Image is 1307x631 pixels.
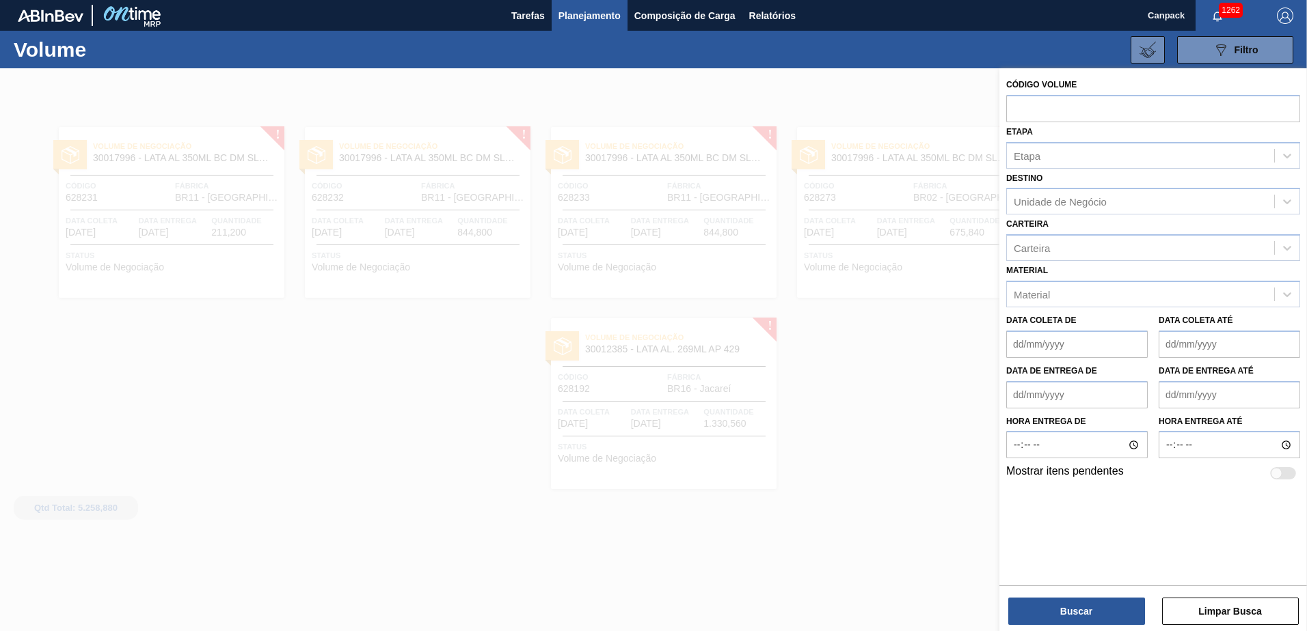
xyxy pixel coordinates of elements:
[1014,242,1050,254] div: Carteira
[1006,219,1049,229] label: Carteira
[1006,266,1048,275] label: Material
[1006,315,1076,325] label: Data coleta de
[1159,315,1232,325] label: Data coleta até
[558,8,621,24] span: Planejamento
[1006,381,1148,408] input: dd/mm/yyyy
[1014,150,1040,161] div: Etapa
[749,8,796,24] span: Relatórios
[1006,80,1077,89] label: Código Volume
[1006,465,1124,481] label: Mostrar itens pendentes
[1235,44,1258,55] span: Filtro
[1177,36,1293,64] button: Filtro
[1006,412,1148,432] label: Hora entrega de
[1014,196,1107,208] div: Unidade de Negócio
[1006,331,1148,358] input: dd/mm/yyyy
[1006,127,1033,137] label: Etapa
[18,10,83,22] img: TNhmsLtSVTkK8tSr43FrP2fwEKptu5GPRR3wAAAABJRU5ErkJggg==
[1006,366,1097,376] label: Data de Entrega de
[1131,36,1165,64] button: Importar Negociações de Volume
[1159,381,1300,408] input: dd/mm/yyyy
[1014,288,1050,300] div: Material
[1159,366,1254,376] label: Data de Entrega até
[1159,412,1300,432] label: Hora entrega até
[1219,3,1243,18] span: 1262
[1006,173,1042,183] label: Destino
[1196,6,1239,25] button: Notificações
[1277,8,1293,24] img: Logout
[14,42,218,57] h1: Volume
[1159,331,1300,358] input: dd/mm/yyyy
[634,8,736,24] span: Composição de Carga
[511,8,545,24] span: Tarefas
